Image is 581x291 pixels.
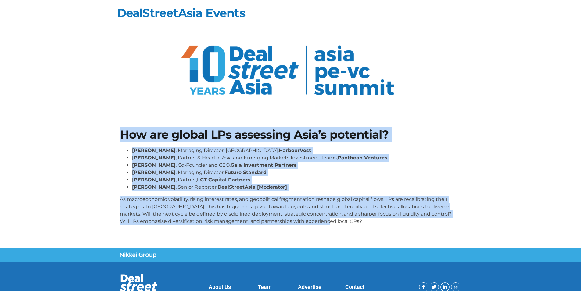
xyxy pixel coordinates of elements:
li: , Managing Director, [132,169,461,176]
li: , Partner, [132,176,461,184]
li: , Managing Director, [GEOGRAPHIC_DATA], [132,147,461,154]
strong: HarbourVest [279,147,311,153]
strong: [PERSON_NAME] [132,184,176,190]
p: As macroeconomic volatility, rising interest rates, and geopolitical fragmentation reshape global... [120,196,461,225]
strong: Future Standard [224,169,267,175]
strong: Pantheon Ventures [338,155,387,161]
strong: LGT Capital Partners [197,177,250,183]
h1: How are global LPs assessing Asia’s potential? [120,129,461,140]
a: About Us [209,284,231,290]
li: , Partner & Head of Asia and Emerging Markets Investment Teams, [132,154,461,162]
strong: [PERSON_NAME] [132,169,176,175]
li: , Co-Founder and CEO, [132,162,461,169]
strong: [PERSON_NAME] [132,162,176,168]
a: DealStreetAsia Events [117,6,245,20]
li: , Senior Reporter, [132,184,461,191]
a: Contact [345,284,364,290]
strong: [PERSON_NAME] [132,177,176,183]
img: Nikkei Group [120,252,156,258]
a: Advertise [298,284,321,290]
strong: [PERSON_NAME] [132,147,176,153]
strong: DealStreetAsia [Moderator] [217,184,287,190]
strong: [PERSON_NAME] [132,155,176,161]
strong: Gaia Investment Partners [231,162,297,168]
a: Team [258,284,272,290]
